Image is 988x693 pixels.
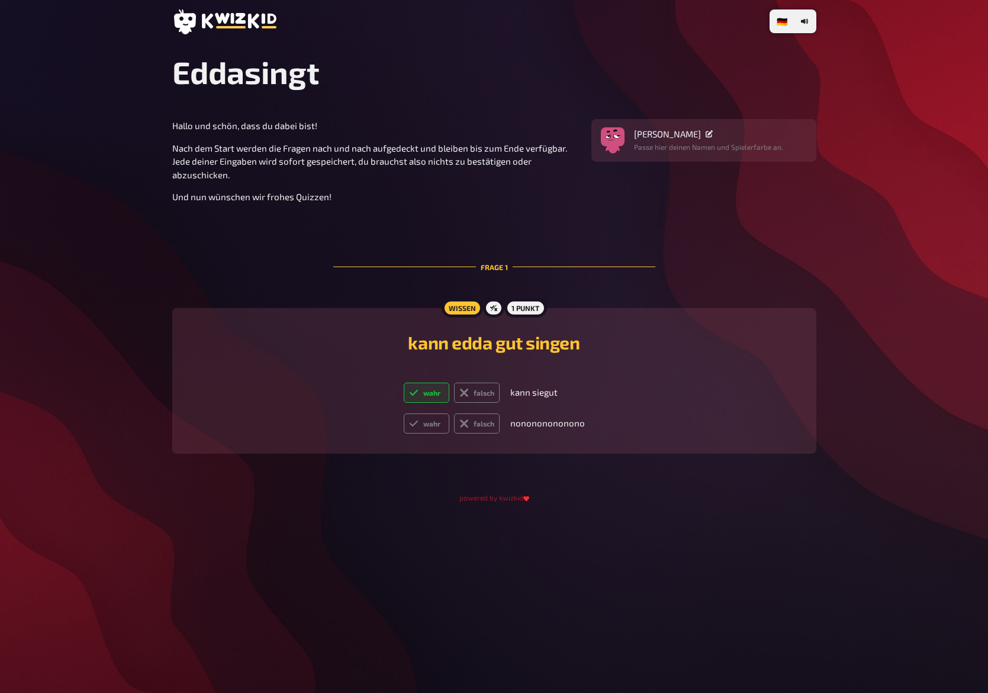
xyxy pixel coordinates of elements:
[601,129,625,152] button: Avatar
[634,142,783,152] p: Passe hier deinen Namen und Spielerfarbe an.
[772,12,793,31] li: 🇩🇪
[172,120,317,131] span: Hallo und schön, dass du dabei bist!
[186,332,802,353] h2: kann edda gut singen
[441,299,482,317] div: Wissen
[172,53,816,91] h1: Eddasingt
[404,383,449,403] label: wahr
[634,129,701,139] span: [PERSON_NAME]
[510,416,585,430] p: nonononononono
[454,413,500,434] label: falsch
[172,191,332,202] span: Und nun wünschen wir frohes Quizzen!
[601,125,625,149] img: Avatar
[404,413,449,434] label: wahr
[333,233,655,301] div: Frage 1
[454,383,500,403] label: falsch
[510,386,585,399] p: kann siegut
[172,143,569,180] span: Nach dem Start werden die Fragen nach und nach aufgedeckt und bleiben bis zum Ende verfügbar. Jed...
[504,299,546,317] div: 1 Punkt
[459,493,529,502] small: powered by kwizkid
[459,492,529,503] a: powered by kwizkid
